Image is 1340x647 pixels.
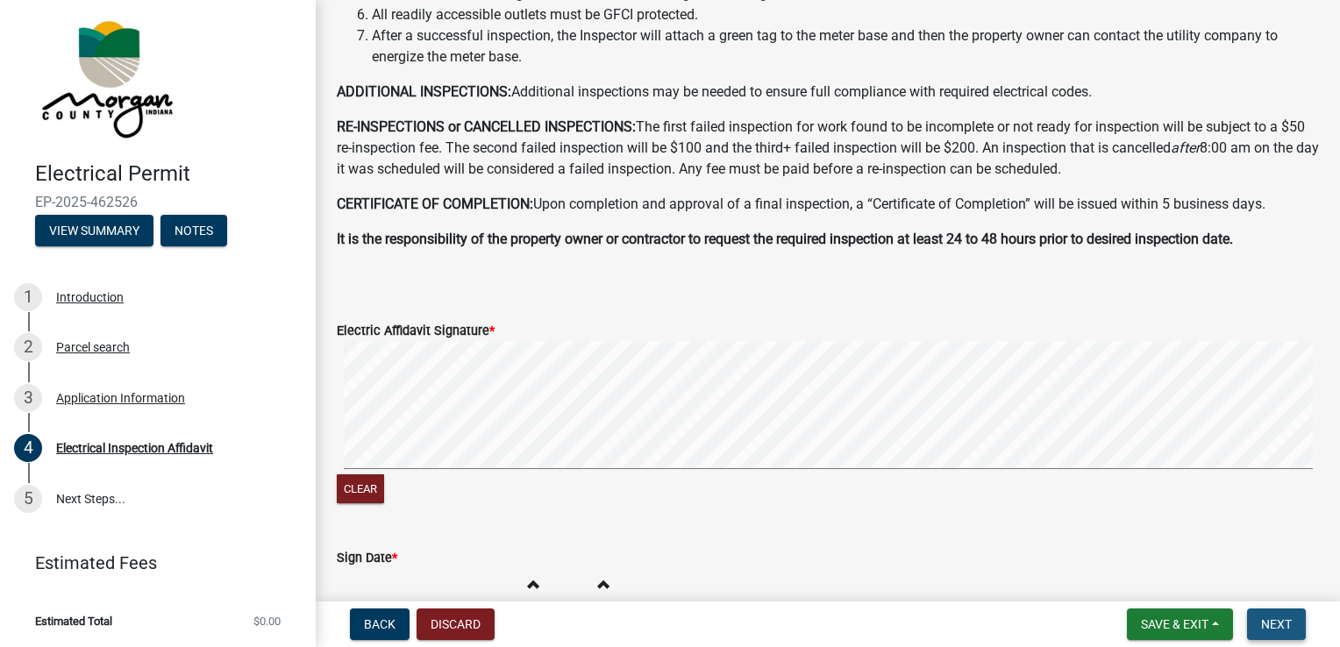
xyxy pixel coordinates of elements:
div: 1 [14,283,42,311]
button: Clear [337,474,384,503]
span: EP-2025-462526 [35,194,281,210]
div: 5 [14,485,42,513]
div: Electrical Inspection Affidavit [56,442,213,454]
wm-modal-confirm: Summary [35,224,153,238]
strong: ADDITIONAL INSPECTIONS: [337,83,511,100]
h4: Electrical Permit [35,161,302,187]
a: Estimated Fees [14,545,288,580]
li: All readily accessible outlets must be GFCI protected. [372,4,1319,25]
span: $0.00 [253,615,281,627]
span: Save & Exit [1141,617,1208,631]
button: Save & Exit [1127,608,1233,640]
button: Discard [417,608,495,640]
strong: CERTIFICATE OF COMPLETION: [337,196,533,212]
button: Next [1247,608,1306,640]
label: Electric Affidavit Signature [337,325,495,338]
label: Sign Date [337,552,397,565]
button: Notes [160,215,227,246]
span: Back [364,617,396,631]
div: 3 [14,384,42,412]
p: The first failed inspection for work found to be incomplete or not ready for inspection will be s... [337,117,1319,180]
div: Introduction [56,291,124,303]
button: Back [350,608,410,640]
span: Next [1261,617,1292,631]
button: View Summary [35,215,153,246]
i: after [1171,139,1200,156]
div: 2 [14,333,42,361]
div: Parcel search [56,341,130,353]
span: Estimated Total [35,615,112,627]
strong: RE-INSPECTIONS or CANCELLED INSPECTIONS: [337,118,636,135]
p: Additional inspections may be needed to ensure full compliance with required electrical codes. [337,82,1319,103]
strong: It is the responsibility of the property owner or contractor to request the required inspection a... [337,231,1233,247]
div: 4 [14,434,42,462]
wm-modal-confirm: Notes [160,224,227,238]
li: After a successful inspection, the Inspector will attach a green tag to the meter base and then t... [372,25,1319,68]
div: Application Information [56,392,185,404]
p: Upon completion and approval of a final inspection, a “Certificate of Completion” will be issued ... [337,194,1319,215]
img: Morgan County, Indiana [35,11,176,143]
